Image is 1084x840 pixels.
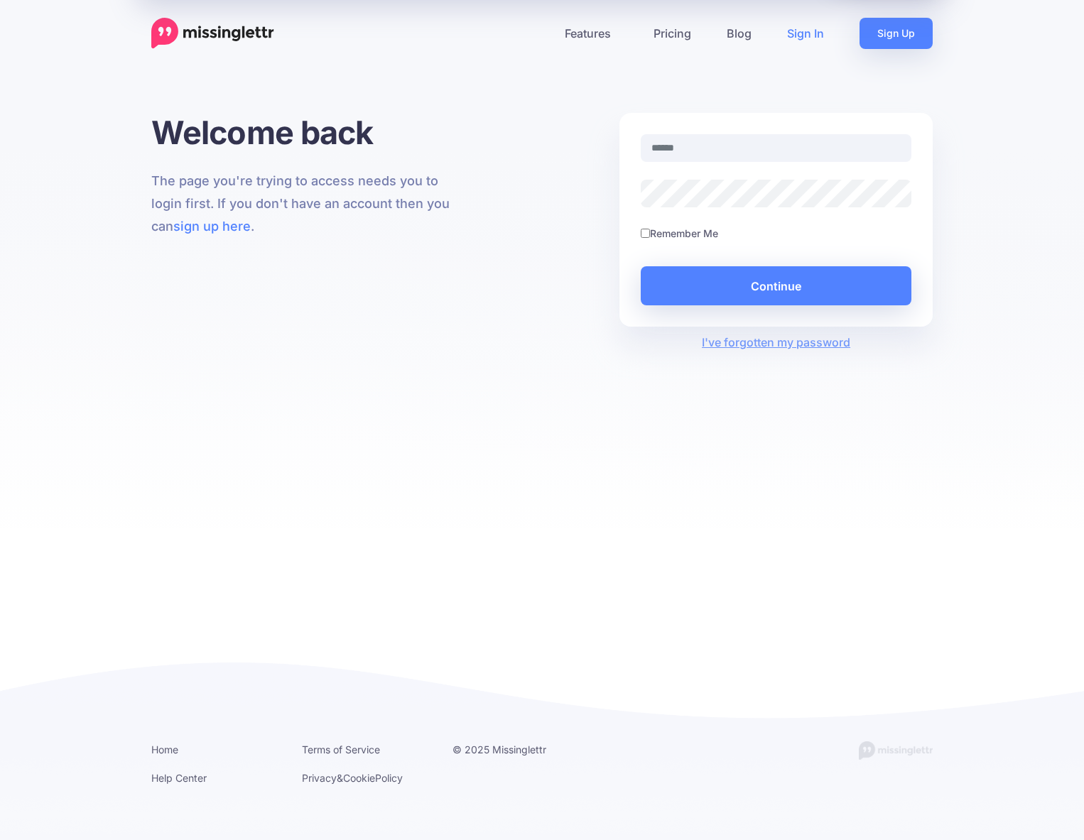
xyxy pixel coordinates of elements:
[860,18,933,49] a: Sign Up
[769,18,842,49] a: Sign In
[709,18,769,49] a: Blog
[151,772,207,784] a: Help Center
[636,18,709,49] a: Pricing
[151,113,465,152] h1: Welcome back
[151,743,178,756] a: Home
[650,225,718,241] label: Remember Me
[547,18,636,49] a: Features
[641,266,911,305] button: Continue
[702,335,850,349] a: I've forgotten my password
[452,741,582,758] li: © 2025 Missinglettr
[173,219,251,234] a: sign up here
[302,769,431,787] li: & Policy
[302,743,380,756] a: Terms of Service
[343,772,375,784] a: Cookie
[151,170,465,238] p: The page you're trying to access needs you to login first. If you don't have an account then you ...
[302,772,337,784] a: Privacy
